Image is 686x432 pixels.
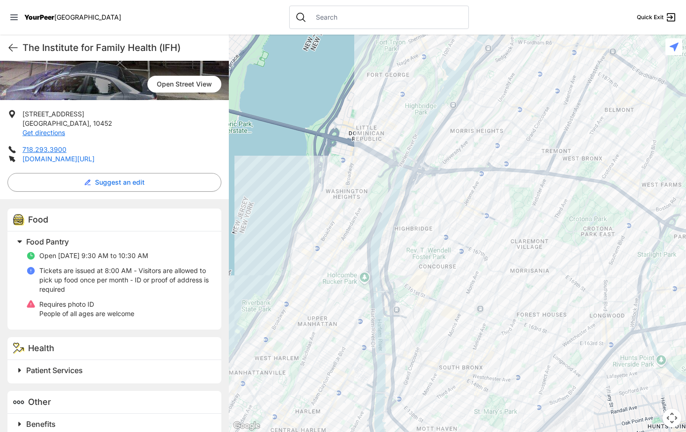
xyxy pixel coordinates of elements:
[54,13,121,21] span: [GEOGRAPHIC_DATA]
[39,266,210,294] p: Tickets are issued at 8:00 AM - Visitors are allowed to pick up food once per month - ID or proof...
[28,397,51,407] span: Other
[22,110,84,118] span: [STREET_ADDRESS]
[26,366,83,375] span: Patient Services
[39,252,148,259] span: Open [DATE] 9:30 AM to 10:30 AM
[39,310,134,317] span: People of all ages are welcome
[310,13,463,22] input: Search
[24,14,121,20] a: YourPeer[GEOGRAPHIC_DATA]
[231,420,262,432] a: Open this area in Google Maps (opens a new window)
[95,178,145,187] span: Suggest an edit
[22,41,221,54] h1: The Institute for Family Health (IFH)
[637,14,664,21] span: Quick Exit
[26,419,56,429] span: Benefits
[24,13,54,21] span: YourPeer
[26,237,69,246] span: Food Pantry
[28,215,48,224] span: Food
[231,420,262,432] img: Google
[93,119,112,127] span: 10452
[28,343,54,353] span: Health
[22,145,66,153] a: 718.293.3900
[147,76,221,93] span: Open Street View
[663,409,681,427] button: Map camera controls
[22,129,65,137] a: Get directions
[39,300,134,309] p: Requires photo ID
[637,12,677,23] a: Quick Exit
[7,173,221,192] button: Suggest an edit
[89,119,91,127] span: ,
[22,155,95,163] a: [DOMAIN_NAME][URL]
[22,119,89,127] span: [GEOGRAPHIC_DATA]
